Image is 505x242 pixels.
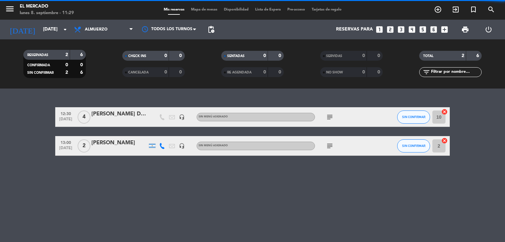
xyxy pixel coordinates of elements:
span: Sin menú asignado [199,144,228,147]
i: subject [326,113,334,121]
button: SIN CONFIRMAR [397,139,430,152]
i: [DATE] [5,22,40,37]
span: SIN CONFIRMAR [402,115,425,119]
span: SERVIDAS [326,54,342,58]
i: filter_list [422,68,430,76]
strong: 0 [362,70,365,74]
strong: 0 [164,53,167,58]
input: Filtrar por nombre... [430,69,481,76]
strong: 6 [80,70,84,75]
div: [PERSON_NAME] [91,139,147,147]
div: LOG OUT [477,20,500,39]
strong: 0 [362,53,365,58]
span: Reservas para [336,27,373,32]
span: Disponibilidad [221,8,252,11]
span: Pre-acceso [284,8,308,11]
span: pending_actions [207,26,215,33]
i: headset_mic [179,143,185,149]
i: looks_5 [419,25,427,34]
span: print [461,26,469,33]
i: menu [5,4,15,14]
span: Mis reservas [160,8,188,11]
span: 13:00 [58,138,74,146]
span: SENTADAS [227,54,245,58]
strong: 6 [476,53,480,58]
span: SIN CONFIRMAR [27,71,54,74]
i: search [487,6,495,13]
span: CHECK INS [128,54,146,58]
span: Mapa de mesas [188,8,221,11]
span: Almuerzo [85,27,108,32]
i: headset_mic [179,114,185,120]
span: [DATE] [58,117,74,125]
span: SIN CONFIRMAR [402,144,425,148]
strong: 6 [80,52,84,57]
i: power_settings_new [485,26,493,33]
strong: 0 [179,53,183,58]
strong: 0 [377,70,381,74]
strong: 0 [179,70,183,74]
strong: 0 [263,70,266,74]
i: turned_in_not [469,6,477,13]
i: looks_two [386,25,395,34]
strong: 2 [65,52,68,57]
i: looks_6 [429,25,438,34]
span: Sin menú asignado [199,115,228,118]
div: [PERSON_NAME] DA [PERSON_NAME] [91,110,147,118]
button: SIN CONFIRMAR [397,111,430,124]
span: 2 [78,139,90,152]
span: CANCELADA [128,71,149,74]
i: arrow_drop_down [61,26,69,33]
span: NO SHOW [326,71,343,74]
div: lunes 8. septiembre - 11:29 [20,10,74,16]
i: looks_one [375,25,384,34]
span: RE AGENDADA [227,71,252,74]
strong: 0 [377,53,381,58]
span: TOTAL [423,54,433,58]
strong: 2 [462,53,464,58]
span: CONFIRMADA [27,64,50,67]
i: add_circle_outline [434,6,442,13]
div: El Mercado [20,3,74,10]
button: menu [5,4,15,16]
i: add_box [440,25,449,34]
strong: 2 [65,70,68,75]
strong: 0 [263,53,266,58]
i: looks_3 [397,25,405,34]
strong: 0 [278,70,282,74]
span: 12:30 [58,110,74,117]
span: Tarjetas de regalo [308,8,345,11]
i: cancel [441,109,448,115]
span: [DATE] [58,146,74,153]
span: 4 [78,111,90,124]
span: Lista de Espera [252,8,284,11]
strong: 0 [164,70,167,74]
strong: 0 [65,63,68,67]
i: cancel [441,137,448,144]
i: exit_to_app [452,6,460,13]
i: subject [326,142,334,150]
i: looks_4 [408,25,416,34]
span: RESERVADAS [27,53,48,57]
strong: 0 [80,63,84,67]
strong: 0 [278,53,282,58]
